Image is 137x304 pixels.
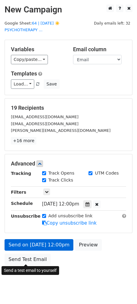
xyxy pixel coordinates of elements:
[73,46,126,53] h5: Email column
[11,214,41,219] strong: Unsubscribe
[48,177,73,183] label: Track Clicks
[11,122,79,126] small: [EMAIL_ADDRESS][DOMAIN_NAME]
[92,21,132,25] a: Daily emails left: 32
[5,254,51,265] a: Send Test Email
[11,201,33,206] strong: Schedule
[5,21,60,32] a: 64 | [DATE] ☀️PSYCHOTHERAPY ...
[42,220,97,226] a: Copy unsubscribe link
[11,137,36,145] a: +16 more
[2,266,59,275] div: Send a test email to yourself
[11,160,126,167] h5: Advanced
[5,239,73,251] a: Send on [DATE] 12:00pm
[42,201,79,207] span: [DATE] 12:00pm
[11,115,79,119] small: [EMAIL_ADDRESS][DOMAIN_NAME]
[11,79,34,89] a: Load...
[11,55,48,64] a: Copy/paste...
[11,128,111,133] small: [PERSON_NAME][EMAIL_ADDRESS][DOMAIN_NAME]
[11,171,31,176] strong: Tracking
[92,20,132,27] span: Daily emails left: 32
[11,46,64,53] h5: Variables
[107,275,137,304] iframe: Chat Widget
[48,213,93,219] label: Add unsubscribe link
[75,239,102,251] a: Preview
[11,105,126,111] h5: 19 Recipients
[95,170,119,176] label: UTM Codes
[11,70,37,77] a: Templates
[5,5,132,15] h2: New Campaign
[11,190,26,195] strong: Filters
[48,170,75,176] label: Track Opens
[5,21,60,32] small: Google Sheet:
[44,79,59,89] button: Save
